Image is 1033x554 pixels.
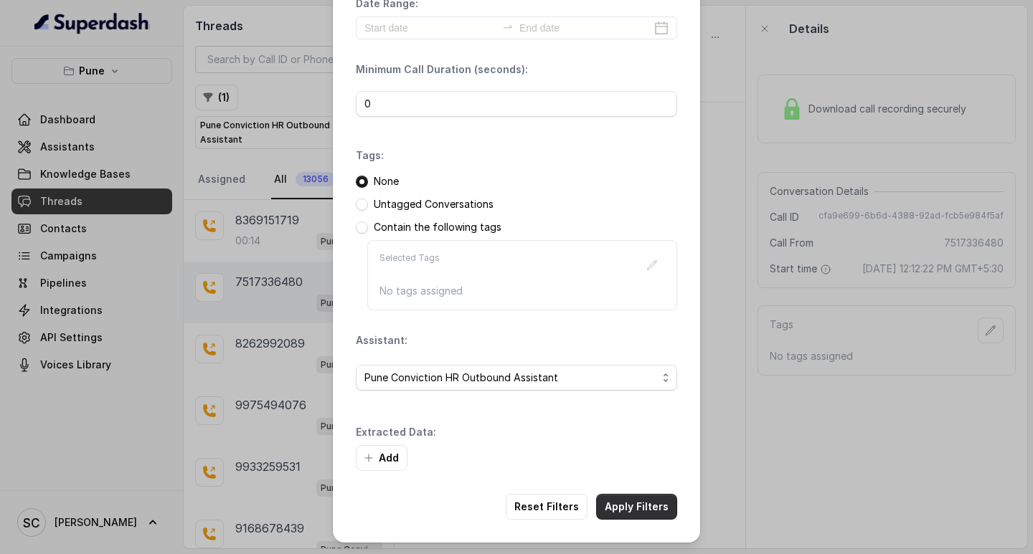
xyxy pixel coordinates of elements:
button: Add [356,445,407,471]
p: Assistant: [356,333,407,348]
p: Untagged Conversations [374,197,494,211]
button: Apply Filters [596,494,677,520]
span: Pune Conviction HR Outbound Assistant [364,369,657,386]
p: Contain the following tags [374,220,501,234]
button: Pune Conviction HR Outbound Assistant [356,365,677,391]
p: Selected Tags [379,252,440,278]
p: No tags assigned [379,284,665,298]
span: to [502,21,514,32]
span: swap-right [502,21,514,32]
p: None [374,174,399,188]
p: Tags: [356,148,384,163]
input: End date [519,20,651,36]
p: Extracted Data: [356,425,436,439]
p: Minimum Call Duration (seconds): [356,62,528,77]
button: Reset Filters [506,494,588,520]
input: Start date [364,20,496,36]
